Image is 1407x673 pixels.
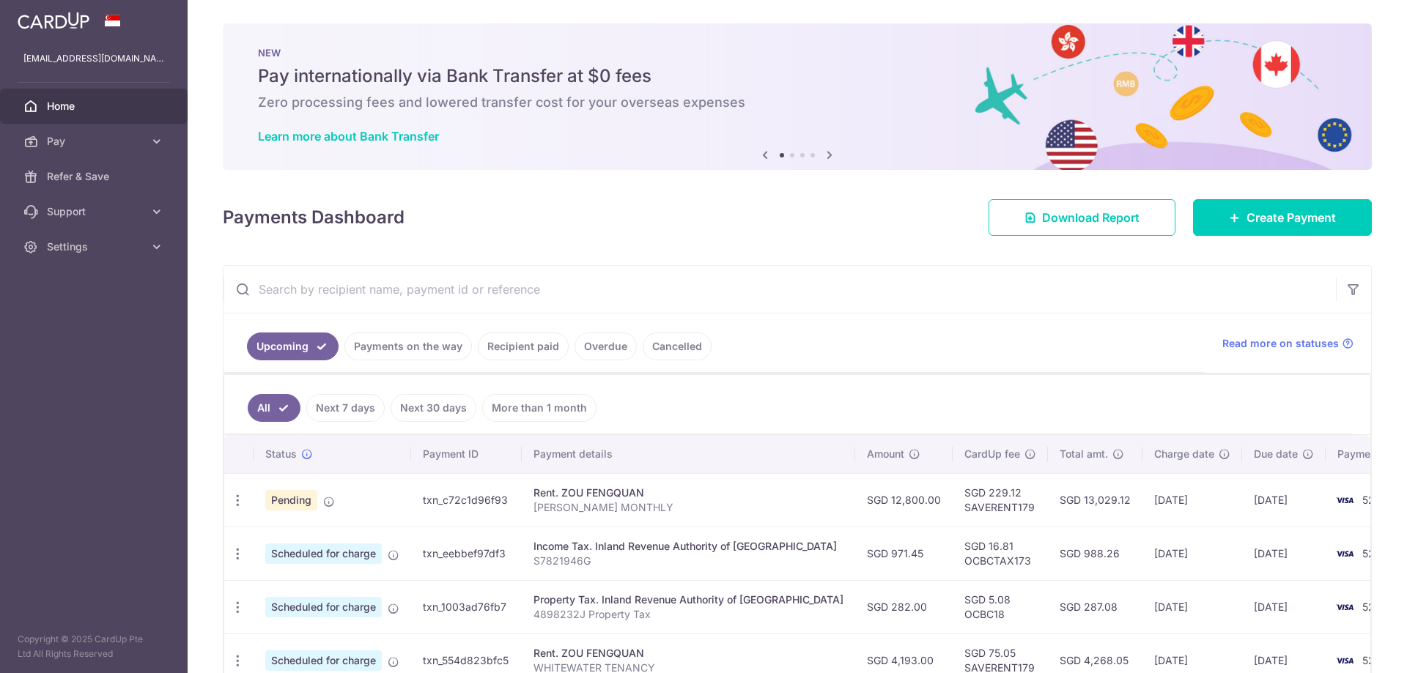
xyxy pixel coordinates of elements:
p: S7821946G [533,554,843,568]
span: Refer & Save [47,169,144,184]
td: [DATE] [1142,527,1242,580]
td: SGD 988.26 [1048,527,1142,580]
iframe: Opens a widget where you can find more information [1313,629,1392,666]
span: Create Payment [1247,209,1336,226]
span: Read more on statuses [1222,336,1339,351]
a: Next 7 days [306,394,385,422]
a: Recipient paid [478,332,569,360]
img: Bank Card [1330,491,1359,509]
a: Cancelled [643,332,712,360]
a: Payments on the way [344,332,472,360]
span: Status [265,447,297,461]
span: Pending [265,490,317,510]
span: CardUp fee [964,447,1020,461]
span: Pay [47,134,144,149]
a: Next 30 days [391,394,476,422]
img: Bank Card [1330,598,1359,616]
a: Read more on statuses [1222,336,1354,351]
td: [DATE] [1242,527,1326,580]
span: Amount [867,447,904,461]
td: SGD 13,029.12 [1048,473,1142,527]
span: Total amt. [1060,447,1108,461]
a: More than 1 month [482,394,597,422]
p: [EMAIL_ADDRESS][DOMAIN_NAME] [23,51,164,66]
td: SGD 5.08 OCBC18 [953,580,1048,633]
h5: Pay internationally via Bank Transfer at $0 fees [258,64,1337,88]
span: 5231 [1362,547,1386,559]
a: Create Payment [1193,199,1372,236]
div: Income Tax. Inland Revenue Authority of [GEOGRAPHIC_DATA] [533,539,843,554]
span: Download Report [1042,209,1140,226]
span: Settings [47,239,144,254]
span: 5231 [1362,601,1386,613]
a: Learn more about Bank Transfer [258,129,439,144]
td: SGD 12,800.00 [855,473,953,527]
p: NEW [258,47,1337,59]
td: SGD 229.12 SAVERENT179 [953,473,1048,527]
a: All [248,394,300,422]
td: SGD 16.81 OCBCTAX173 [953,527,1048,580]
span: Home [47,99,144,114]
img: Bank transfer banner [223,23,1372,170]
a: Upcoming [247,332,339,360]
span: Scheduled for charge [265,650,382,671]
td: SGD 971.45 [855,527,953,580]
input: Search by recipient name, payment id or reference [224,266,1336,313]
td: txn_1003ad76fb7 [411,580,522,633]
th: Payment ID [411,435,522,473]
h4: Payments Dashboard [223,204,405,231]
span: Support [47,204,144,219]
td: txn_c72c1d96f93 [411,473,522,527]
img: CardUp [18,12,89,29]
span: 5231 [1362,494,1386,506]
div: Rent. ZOU FENGQUAN [533,486,843,500]
p: [PERSON_NAME] MONTHLY [533,500,843,515]
img: Bank Card [1330,545,1359,562]
td: SGD 287.08 [1048,580,1142,633]
span: Scheduled for charge [265,597,382,617]
span: Charge date [1154,447,1214,461]
div: Property Tax. Inland Revenue Authority of [GEOGRAPHIC_DATA] [533,592,843,607]
a: Download Report [989,199,1175,236]
div: Rent. ZOU FENGQUAN [533,646,843,661]
td: [DATE] [1142,473,1242,527]
span: Due date [1254,447,1298,461]
a: Overdue [575,332,637,360]
td: [DATE] [1242,580,1326,633]
td: [DATE] [1242,473,1326,527]
td: SGD 282.00 [855,580,953,633]
h6: Zero processing fees and lowered transfer cost for your overseas expenses [258,94,1337,111]
th: Payment details [522,435,855,473]
td: txn_eebbef97df3 [411,527,522,580]
td: [DATE] [1142,580,1242,633]
p: 4898232J Property Tax [533,607,843,622]
span: Scheduled for charge [265,543,382,564]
